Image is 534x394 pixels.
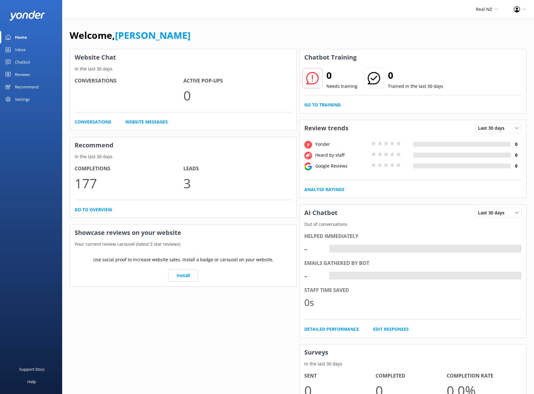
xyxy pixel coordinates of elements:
h3: Showcase reviews on your website [70,225,297,241]
div: Google Reviews [314,163,370,169]
p: Use social proof to increase website sales. Install a badge or carousel on your website. [93,256,274,263]
h4: Active Pop-ups [183,77,292,85]
div: Recommend [15,81,39,93]
div: - [304,241,323,256]
div: Emails gathered by bot [304,259,522,267]
a: [PERSON_NAME] [115,29,191,42]
h3: Recommend [70,137,297,153]
a: Go to Training [304,101,341,108]
div: Yonder [314,141,370,148]
h4: Conversations [75,77,183,85]
div: Reviews [15,68,30,81]
a: Website Messages [125,119,168,125]
a: Go to overview [75,206,112,213]
a: Edit Responses [373,326,409,333]
h4: 0 [511,141,522,148]
h3: Website Chat [70,49,297,65]
p: Out of conversations [300,221,526,228]
p: In the last 30 days [70,65,297,72]
p: Trained in the last 30 days [388,83,443,90]
img: yonder-white-logo.png [9,11,45,21]
p: Your current review carousel (latest 5 star reviews) [70,241,297,248]
p: 177 [75,173,183,194]
div: Support Docs [19,363,44,375]
div: Settings [15,93,30,105]
h3: Review trends [300,120,353,136]
div: Inbox [15,43,26,56]
div: Help [27,375,36,388]
h3: AI Chatbot [300,205,342,221]
div: Staff time saved [304,286,522,294]
h4: Completions [75,165,183,173]
div: - [329,272,334,280]
h4: 0 [511,163,522,169]
h1: Welcome, [70,28,191,43]
a: Analyse Ratings [304,186,344,193]
div: Chatbot [15,56,30,68]
h4: Sent [304,372,375,380]
h4: Completion Rate [447,372,518,380]
h3: Surveys [300,344,526,360]
p: 0 [183,85,292,106]
div: Heard by staff [314,152,370,159]
span: Last 30 days [478,125,508,132]
span: Real NZ [476,6,492,12]
h4: Leads [183,165,292,173]
div: - [329,245,334,253]
p: In the last 30 days [70,153,297,160]
p: In the last 30 days [300,360,526,367]
a: Conversations [75,119,111,125]
a: Detailed Performance [304,326,359,333]
h4: Completed [375,372,447,380]
div: Home [15,31,27,43]
span: Last 30 days [478,209,508,216]
p: Needs training [326,83,357,90]
h2: 0 [326,68,357,83]
div: Helped immediately [304,232,522,240]
h2: 0 [388,68,443,83]
a: Install [168,269,198,282]
h4: 0 [511,152,522,159]
div: 0s [304,295,323,310]
p: 3 [183,173,292,194]
div: - [304,268,323,283]
h3: Chatbot Training [300,49,361,65]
